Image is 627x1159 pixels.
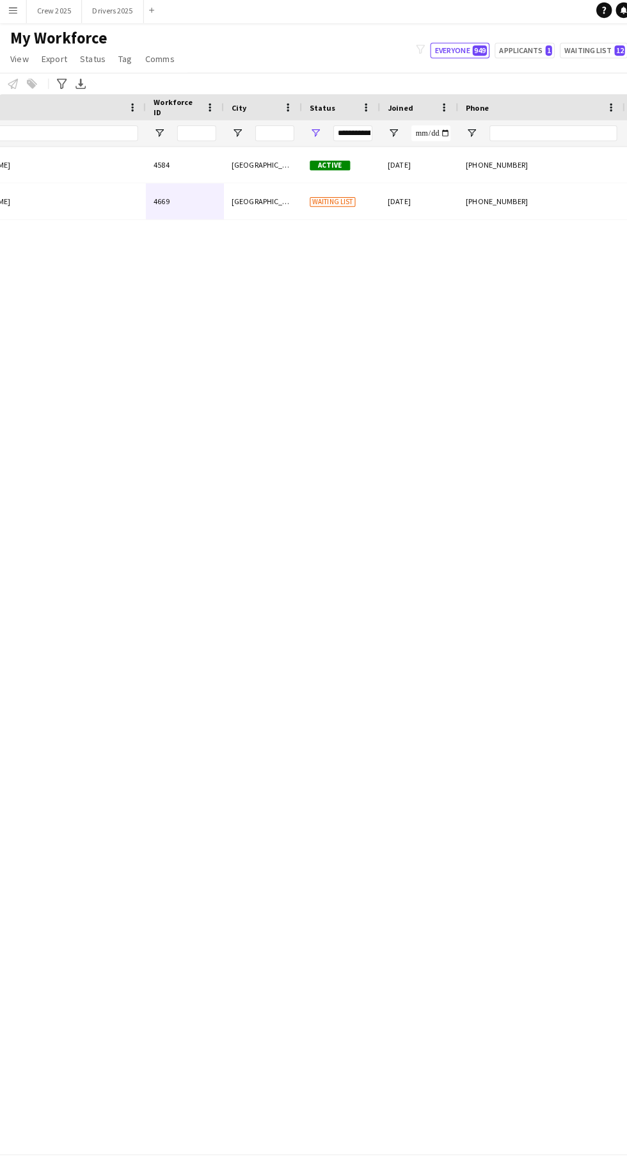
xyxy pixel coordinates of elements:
button: Waiting list12 [550,45,617,60]
span: Tag [116,55,130,67]
button: Crew 2025 [26,1,81,26]
a: Status [74,52,109,69]
span: View [10,55,28,67]
div: [DATE] [374,183,450,218]
div: 4669 [143,183,220,218]
button: Everyone949 [423,45,481,60]
span: My Workforce [10,31,104,50]
span: City [228,104,242,113]
span: Joined [381,104,406,113]
span: 12 [604,47,614,58]
input: Workforce ID Filter Input [174,126,212,141]
div: 4584 [143,147,220,182]
span: Workforce ID [151,99,197,118]
div: [PHONE_NUMBER] [450,147,614,182]
a: Export [36,52,71,69]
input: Phone Filter Input [481,126,607,141]
a: Tag [111,52,135,69]
button: Open Filter Menu [458,128,470,140]
span: Phone [458,104,480,113]
a: Comms [138,52,177,69]
input: Joined Filter Input [404,126,443,141]
app-action-btn: Advanced filters [53,77,68,93]
div: [GEOGRAPHIC_DATA] [220,147,297,182]
span: Waiting list [305,196,349,206]
button: Applicants1 [486,45,545,60]
button: Remove filters [91,1142,149,1156]
a: View [5,52,33,69]
span: 949 [464,47,479,58]
input: City Filter Input [251,126,289,141]
button: Open Filter Menu [305,128,316,140]
span: 1 [536,47,543,58]
span: Status [79,55,104,67]
span: Active [305,161,344,170]
div: [PHONE_NUMBER] [450,183,614,218]
span: Status [305,104,329,113]
span: Export [41,55,66,67]
app-action-btn: Export XLSX [72,77,87,93]
div: [DATE] [374,147,450,182]
button: Open Filter Menu [151,128,163,140]
button: Open Filter Menu [381,128,393,140]
button: Open Filter Menu [228,128,239,140]
button: Drivers 2025 [81,1,141,26]
span: 2 filters set [54,1144,91,1153]
span: Comms [143,55,171,67]
div: [GEOGRAPHIC_DATA] [220,183,297,218]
